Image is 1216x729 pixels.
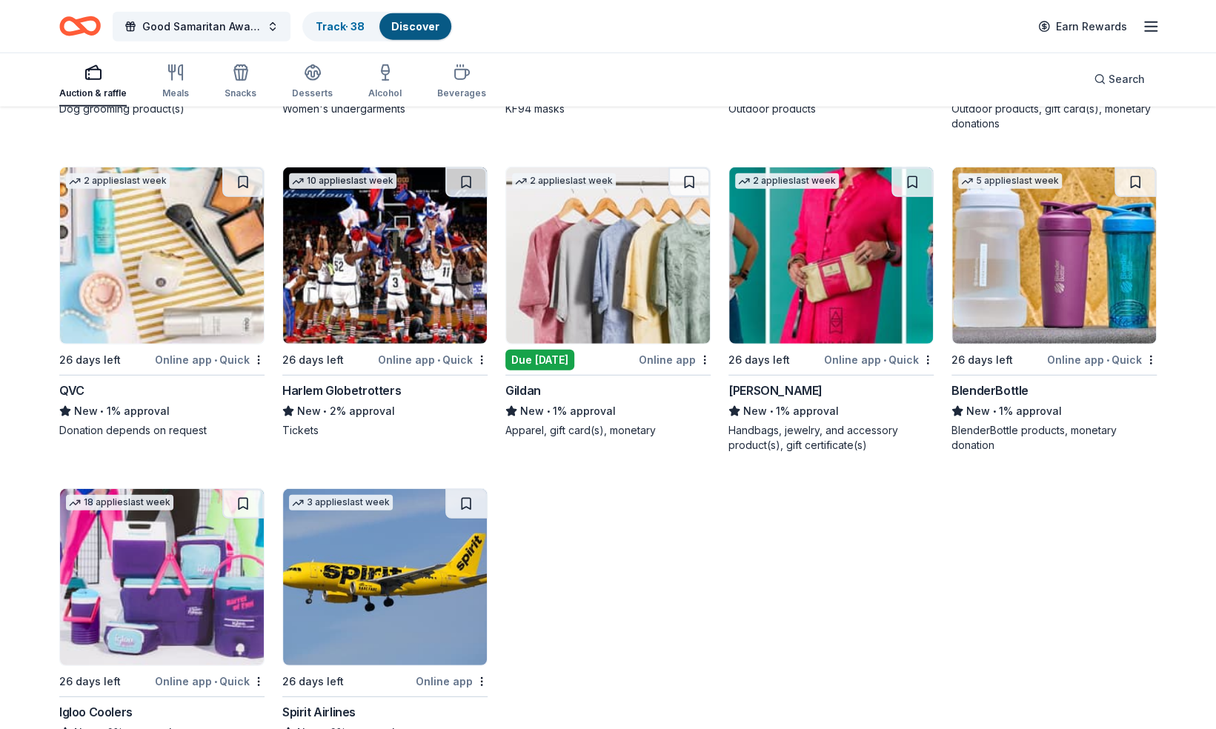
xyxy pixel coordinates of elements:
[282,351,344,369] div: 26 days left
[728,382,823,399] div: [PERSON_NAME]
[743,402,767,420] span: New
[59,58,127,107] button: Auction & raffle
[60,167,264,344] img: Image for QVC
[283,489,487,665] img: Image for Spirit Airlines
[66,495,173,510] div: 18 applies last week
[59,382,84,399] div: QVC
[316,20,365,33] a: Track· 38
[520,402,544,420] span: New
[59,673,121,690] div: 26 days left
[735,173,839,189] div: 2 applies last week
[59,402,265,420] div: 1% approval
[368,87,402,99] div: Alcohol
[282,101,488,116] div: Women's undergarments
[416,672,488,690] div: Online app
[297,402,321,420] span: New
[952,167,1156,344] img: Image for BlenderBottle
[1047,350,1157,369] div: Online app Quick
[59,703,133,721] div: Igloo Coolers
[728,101,934,116] div: Outdoor products
[323,405,327,417] span: •
[59,351,121,369] div: 26 days left
[951,382,1029,399] div: BlenderBottle
[546,405,550,417] span: •
[292,87,333,99] div: Desserts
[951,167,1157,453] a: Image for BlenderBottle5 applieslast week26 days leftOnline app•QuickBlenderBottleNew•1% approval...
[1082,64,1157,94] button: Search
[368,58,402,107] button: Alcohol
[59,9,101,44] a: Home
[951,402,1157,420] div: 1% approval
[728,423,934,453] div: Handbags, jewelry, and accessory product(s), gift certificate(s)
[951,351,1013,369] div: 26 days left
[951,101,1157,131] div: Outdoor products, gift card(s), monetary donations
[728,167,934,453] a: Image for Alexis Drake2 applieslast week26 days leftOnline app•Quick[PERSON_NAME]New•1% approvalH...
[958,173,1062,189] div: 5 applies last week
[505,402,711,420] div: 1% approval
[505,423,711,438] div: Apparel, gift card(s), monetary
[282,703,356,721] div: Spirit Airlines
[883,354,886,366] span: •
[505,382,541,399] div: Gildan
[282,382,401,399] div: Harlem Globetrotters
[162,87,189,99] div: Meals
[59,87,127,99] div: Auction & raffle
[1109,70,1145,88] span: Search
[162,58,189,107] button: Meals
[100,405,104,417] span: •
[391,20,439,33] a: Discover
[113,12,290,41] button: Good Samaritan Awards Dinner
[214,354,217,366] span: •
[59,423,265,438] div: Donation depends on request
[282,402,488,420] div: 2% approval
[155,350,265,369] div: Online app Quick
[59,167,265,438] a: Image for QVC2 applieslast week26 days leftOnline app•QuickQVCNew•1% approvalDonation depends on ...
[155,672,265,690] div: Online app Quick
[282,673,344,690] div: 26 days left
[302,12,453,41] button: Track· 38Discover
[214,676,217,688] span: •
[289,495,393,510] div: 3 applies last week
[992,405,996,417] span: •
[729,167,933,344] img: Image for Alexis Drake
[728,351,790,369] div: 26 days left
[59,101,265,116] div: Dog grooming product(s)
[289,173,396,189] div: 10 applies last week
[506,167,710,344] img: Image for Gildan
[282,167,488,438] a: Image for Harlem Globetrotters10 applieslast week26 days leftOnline app•QuickHarlem Globetrotters...
[824,350,934,369] div: Online app Quick
[1106,354,1109,366] span: •
[292,58,333,107] button: Desserts
[225,58,256,107] button: Snacks
[505,101,711,116] div: KF94 masks
[66,173,170,189] div: 2 applies last week
[966,402,990,420] span: New
[1029,13,1136,40] a: Earn Rewards
[505,167,711,438] a: Image for Gildan2 applieslast weekDue [DATE]Online appGildanNew•1% approvalApparel, gift card(s),...
[60,489,264,665] img: Image for Igloo Coolers
[437,354,440,366] span: •
[639,350,711,369] div: Online app
[225,87,256,99] div: Snacks
[74,402,98,420] span: New
[282,423,488,438] div: Tickets
[437,58,486,107] button: Beverages
[951,423,1157,453] div: BlenderBottle products, monetary donation
[769,405,773,417] span: •
[283,167,487,344] img: Image for Harlem Globetrotters
[437,87,486,99] div: Beverages
[142,18,261,36] span: Good Samaritan Awards Dinner
[378,350,488,369] div: Online app Quick
[505,350,574,370] div: Due [DATE]
[512,173,616,189] div: 2 applies last week
[728,402,934,420] div: 1% approval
